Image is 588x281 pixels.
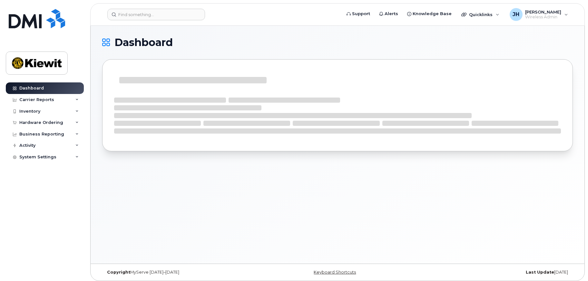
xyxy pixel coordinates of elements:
[416,270,573,275] div: [DATE]
[526,270,554,275] strong: Last Update
[102,270,259,275] div: MyServe [DATE]–[DATE]
[107,270,130,275] strong: Copyright
[114,38,173,47] span: Dashboard
[314,270,356,275] a: Keyboard Shortcuts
